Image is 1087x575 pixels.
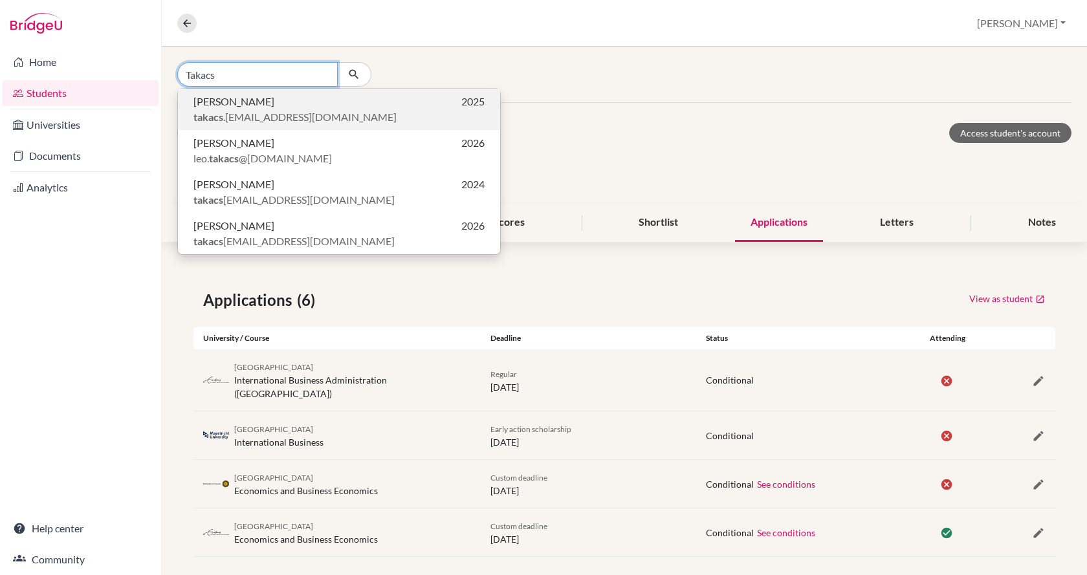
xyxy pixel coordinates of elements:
a: Students [3,80,159,106]
span: [EMAIL_ADDRESS][DOMAIN_NAME] [193,233,395,249]
div: International Business [234,422,324,449]
b: takacs [209,152,239,164]
div: Deadline [481,332,696,344]
span: [PERSON_NAME] [193,218,274,233]
b: takacs [193,193,223,206]
span: Regular [490,369,517,379]
div: Letters [864,204,929,242]
span: 2025 [461,94,485,109]
div: [DATE] [481,422,696,449]
button: [PERSON_NAME]2026takacs[EMAIL_ADDRESS][DOMAIN_NAME] [178,213,500,254]
input: Find student by name... [177,62,338,87]
div: Economics and Business Economics [234,519,378,546]
span: [GEOGRAPHIC_DATA] [234,473,313,483]
span: Conditional [706,430,754,441]
b: takacs [193,235,223,247]
img: nl_eur_4vlv7oka.png [203,528,229,537]
div: Notes [1013,204,1071,242]
div: Economics and Business Economics [234,470,378,497]
span: [PERSON_NAME] [193,94,274,109]
a: Home [3,49,159,75]
span: 2026 [461,218,485,233]
div: [DATE] [481,367,696,394]
div: University / Course [193,332,481,344]
a: Universities [3,112,159,138]
b: takacs [193,111,223,123]
span: .[EMAIL_ADDRESS][DOMAIN_NAME] [193,109,397,125]
div: Attending [912,332,983,344]
span: Custom deadline [490,521,547,531]
span: Custom deadline [490,473,547,483]
button: [PERSON_NAME] [971,11,1071,36]
a: Community [3,547,159,572]
a: Analytics [3,175,159,201]
span: Conditional [706,527,754,538]
button: See conditions [756,525,816,540]
button: [PERSON_NAME]2024takacs[EMAIL_ADDRESS][DOMAIN_NAME] [178,171,500,213]
span: [EMAIL_ADDRESS][DOMAIN_NAME] [193,192,395,208]
span: leo. @[DOMAIN_NAME] [193,151,332,166]
a: Help center [3,515,159,541]
button: See conditions [756,477,816,492]
span: Early action scholarship [490,424,571,434]
span: [PERSON_NAME] [193,177,274,192]
span: [GEOGRAPHIC_DATA] [234,521,313,531]
span: (6) [297,288,320,312]
div: [DATE] [481,519,696,546]
img: nl_maa_omvxt46b.png [203,431,229,440]
span: Conditional [706,374,754,385]
div: Status [696,332,912,344]
div: International Business Administration ([GEOGRAPHIC_DATA]) [234,360,471,400]
span: Conditional [706,479,754,490]
span: Applications [203,288,297,312]
a: View as student [969,288,1046,309]
img: nl_uu_t_tynu22.png [203,479,229,489]
a: Documents [3,143,159,169]
div: Applications [735,204,823,242]
button: [PERSON_NAME]2026leo.takacs@[DOMAIN_NAME] [178,130,500,171]
img: Bridge-U [10,13,62,34]
span: 2024 [461,177,485,192]
span: 2026 [461,135,485,151]
img: nl_eur_4vlv7oka.png [203,375,229,385]
button: [PERSON_NAME]2025takacs.[EMAIL_ADDRESS][DOMAIN_NAME] [178,89,500,130]
span: [PERSON_NAME] [193,135,274,151]
span: [GEOGRAPHIC_DATA] [234,362,313,372]
div: Shortlist [623,204,694,242]
span: [GEOGRAPHIC_DATA] [234,424,313,434]
div: [DATE] [481,470,696,497]
a: Access student's account [949,123,1071,143]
